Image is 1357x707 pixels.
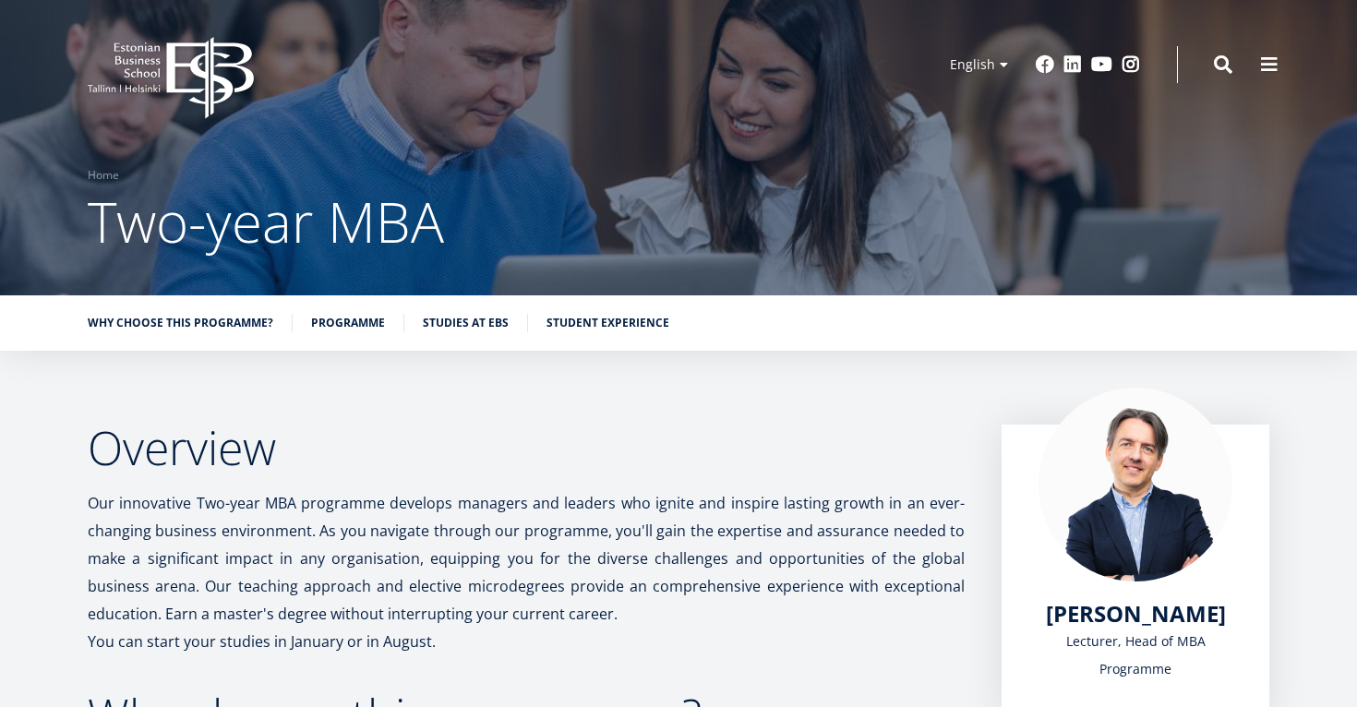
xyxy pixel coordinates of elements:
a: [PERSON_NAME] [1046,600,1226,628]
p: You can start your studies in January or in August. [88,628,965,655]
span: [PERSON_NAME] [1046,598,1226,629]
span: Two-year MBA [88,184,444,259]
a: Studies at EBS [423,314,509,332]
a: Youtube [1091,55,1112,74]
a: Why choose this programme? [88,314,273,332]
h2: Overview [88,425,965,471]
a: Programme [311,314,385,332]
a: Student experience [546,314,669,332]
div: Lecturer, Head of MBA Programme [1039,628,1232,683]
p: Our innovative Two-year MBA programme develops managers and leaders who ignite and inspire lastin... [88,489,965,628]
a: Instagram [1122,55,1140,74]
img: Marko Rillo [1039,388,1232,581]
a: Facebook [1036,55,1054,74]
a: Home [88,166,119,185]
a: Linkedin [1063,55,1082,74]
